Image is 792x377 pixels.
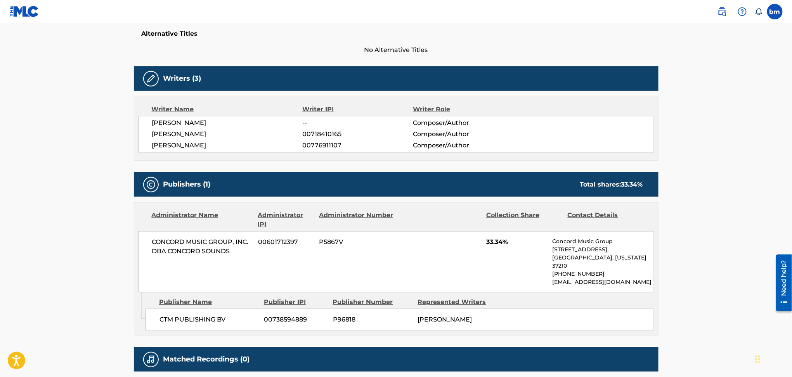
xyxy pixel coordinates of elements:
div: Writer Name [152,105,303,114]
span: 00601712397 [258,237,313,247]
p: [EMAIL_ADDRESS][DOMAIN_NAME] [552,278,653,286]
span: CONCORD MUSIC GROUP, INC. DBA CONCORD SOUNDS [152,237,253,256]
div: Notifications [755,8,763,16]
span: Composer/Author [413,118,513,128]
h5: Alternative Titles [142,30,651,38]
span: [PERSON_NAME] [418,316,472,323]
span: 33.34 % [621,181,643,188]
div: Contact Details [568,211,643,229]
span: 33.34% [486,237,546,247]
div: Administrator Number [319,211,394,229]
p: [PHONE_NUMBER] [552,270,653,278]
span: 00718410165 [302,130,412,139]
span: CTM PUBLISHING BV [159,315,258,324]
div: Publisher Name [159,297,258,307]
div: Publisher IPI [264,297,327,307]
h5: Matched Recordings (0) [163,355,250,364]
p: [GEOGRAPHIC_DATA], [US_STATE] 37210 [552,254,653,270]
div: Drag [756,348,760,371]
span: P5867V [319,237,394,247]
img: MLC Logo [9,6,39,17]
div: Collection Share [486,211,562,229]
iframe: Chat Widget [753,340,792,377]
img: help [738,7,747,16]
span: No Alternative Titles [134,45,659,55]
p: [STREET_ADDRESS], [552,246,653,254]
span: Composer/Author [413,130,513,139]
iframe: Resource Center [770,251,792,314]
h5: Writers (3) [163,74,201,83]
div: Administrator Name [152,211,252,229]
p: Concord Music Group [552,237,653,246]
img: search [717,7,727,16]
div: Total shares: [580,180,643,189]
div: Publisher Number [333,297,412,307]
img: Matched Recordings [146,355,156,364]
span: Composer/Author [413,141,513,150]
span: [PERSON_NAME] [152,130,303,139]
a: Public Search [714,4,730,19]
span: -- [302,118,412,128]
div: Administrator IPI [258,211,313,229]
div: Help [735,4,750,19]
div: Represented Writers [418,297,497,307]
div: Writer IPI [302,105,413,114]
div: User Menu [767,4,783,19]
span: [PERSON_NAME] [152,141,303,150]
span: 00776911107 [302,141,412,150]
span: [PERSON_NAME] [152,118,303,128]
span: P96818 [333,315,412,324]
div: Writer Role [413,105,513,114]
img: Publishers [146,180,156,189]
span: 00738594889 [264,315,327,324]
img: Writers [146,74,156,83]
h5: Publishers (1) [163,180,211,189]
